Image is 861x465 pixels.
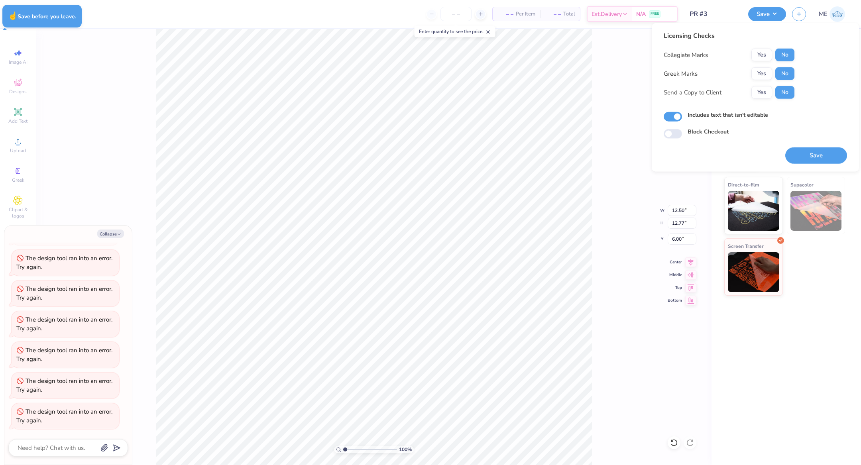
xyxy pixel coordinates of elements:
[664,69,698,78] div: Greek Marks
[12,177,24,183] span: Greek
[748,7,786,21] button: Save
[728,252,779,292] img: Screen Transfer
[775,49,794,61] button: No
[790,181,814,189] span: Supacolor
[651,11,659,17] span: FREE
[668,272,682,278] span: Middle
[636,10,646,18] span: N/A
[497,10,513,18] span: – –
[775,67,794,80] button: No
[751,67,772,80] button: Yes
[16,377,112,394] div: The design tool ran into an error. Try again.
[688,111,768,119] label: Includes text that isn't editable
[399,446,412,453] span: 100 %
[592,10,622,18] span: Est. Delivery
[819,6,845,22] a: ME
[664,88,721,97] div: Send a Copy to Client
[97,230,124,238] button: Collapse
[751,86,772,99] button: Yes
[664,51,708,60] div: Collegiate Marks
[751,49,772,61] button: Yes
[16,346,112,363] div: The design tool ran into an error. Try again.
[440,7,472,21] input: – –
[16,316,112,333] div: The design tool ran into an error. Try again.
[819,10,828,19] span: ME
[790,191,842,231] img: Supacolor
[728,191,779,231] img: Direct-to-film
[668,285,682,290] span: Top
[10,147,26,154] span: Upload
[563,10,575,18] span: Total
[545,10,561,18] span: – –
[684,6,742,22] input: Untitled Design
[775,86,794,99] button: No
[668,298,682,303] span: Bottom
[664,31,794,41] div: Licensing Checks
[728,181,759,189] span: Direct-to-film
[16,285,112,302] div: The design tool ran into an error. Try again.
[830,6,845,22] img: Maria Espena
[9,59,28,65] span: Image AI
[668,259,682,265] span: Center
[688,128,729,136] label: Block Checkout
[8,118,28,124] span: Add Text
[16,408,112,425] div: The design tool ran into an error. Try again.
[16,254,112,271] div: The design tool ran into an error. Try again.
[785,147,847,164] button: Save
[415,26,495,37] div: Enter quantity to see the price.
[516,10,535,18] span: Per Item
[9,88,27,95] span: Designs
[728,242,764,250] span: Screen Transfer
[4,206,32,219] span: Clipart & logos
